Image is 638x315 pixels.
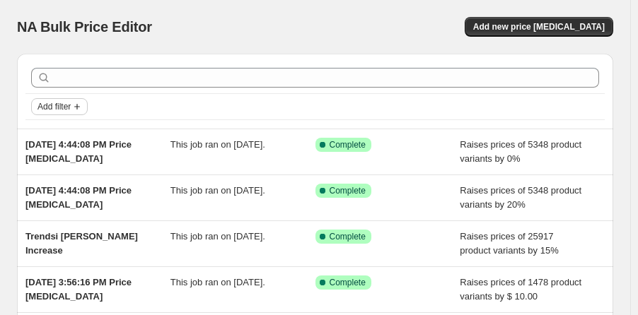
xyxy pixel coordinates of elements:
span: Complete [330,277,366,288]
span: This job ran on [DATE]. [170,231,265,242]
span: Raises prices of 25917 product variants by 15% [460,231,558,256]
button: Add new price [MEDICAL_DATA] [465,17,613,37]
span: NA Bulk Price Editor [17,19,152,35]
span: Add new price [MEDICAL_DATA] [473,21,605,32]
span: Complete [330,139,366,150]
span: Raises prices of 5348 product variants by 20% [460,185,581,210]
span: Complete [330,185,366,196]
span: Raises prices of 1478 product variants by $ 10.00 [460,277,581,302]
span: [DATE] 4:44:08 PM Price [MEDICAL_DATA] [25,139,132,164]
span: Trendsi [PERSON_NAME] Increase [25,231,138,256]
span: [DATE] 4:44:08 PM Price [MEDICAL_DATA] [25,185,132,210]
span: Add filter [37,101,71,112]
span: This job ran on [DATE]. [170,277,265,287]
span: This job ran on [DATE]. [170,185,265,196]
button: Add filter [31,98,88,115]
span: This job ran on [DATE]. [170,139,265,150]
span: Complete [330,231,366,242]
span: Raises prices of 5348 product variants by 0% [460,139,581,164]
span: [DATE] 3:56:16 PM Price [MEDICAL_DATA] [25,277,132,302]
